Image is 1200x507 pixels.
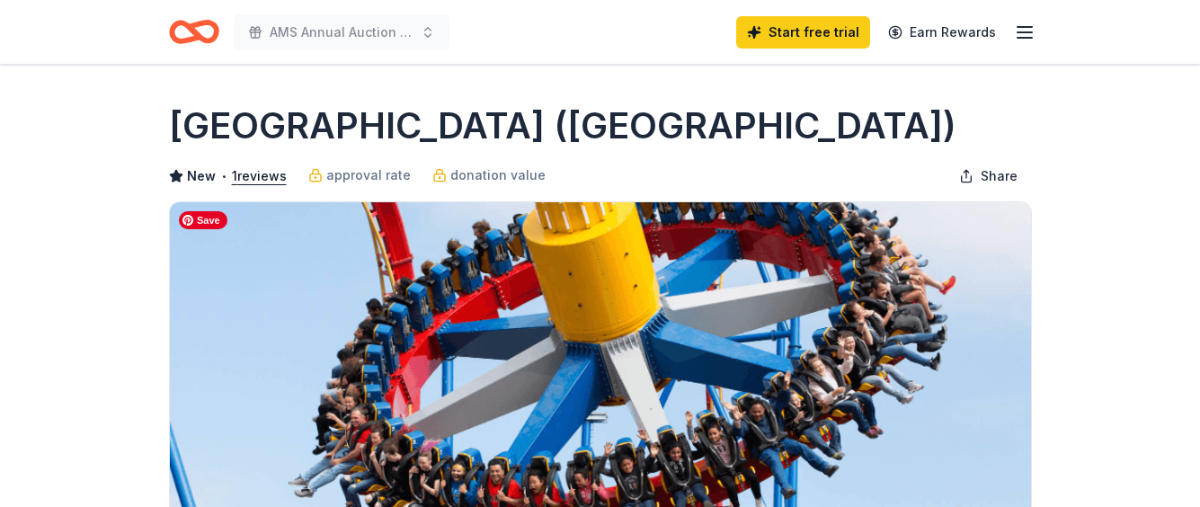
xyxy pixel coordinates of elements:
[187,165,216,187] span: New
[432,165,546,186] a: donation value
[326,165,411,186] span: approval rate
[232,165,287,187] button: 1reviews
[308,165,411,186] a: approval rate
[981,165,1018,187] span: Share
[179,211,227,229] span: Save
[877,16,1007,49] a: Earn Rewards
[736,16,870,49] a: Start free trial
[270,22,413,43] span: AMS Annual Auction Fundraiser
[220,169,227,183] span: •
[169,11,219,53] a: Home
[450,165,546,186] span: donation value
[169,101,956,151] h1: [GEOGRAPHIC_DATA] ([GEOGRAPHIC_DATA])
[945,158,1032,194] button: Share
[234,14,449,50] button: AMS Annual Auction Fundraiser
